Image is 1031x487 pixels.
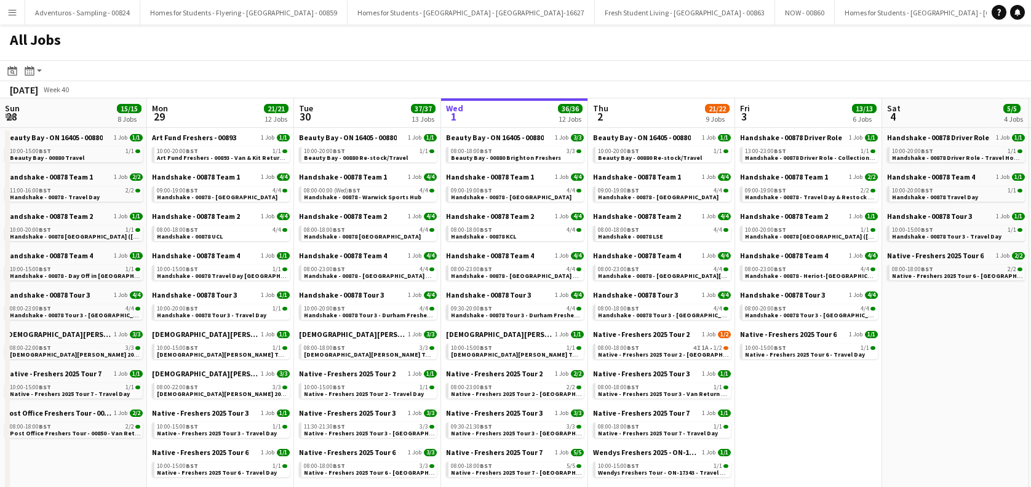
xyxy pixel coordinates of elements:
span: 4/4 [277,173,290,181]
div: Handshake - 00878 Team 41 Job1/110:00-15:00BST1/1Handshake - 00878 - Day Off in [GEOGRAPHIC_DATA] [5,251,143,290]
span: Handshake - 00878 Tour 3 [152,290,237,299]
span: 08:00-18:00 [451,227,492,233]
span: BST [774,226,786,234]
span: 4/4 [571,252,584,259]
span: Handshake - 00878 Travel Day Glasgow [157,272,306,280]
span: 1 Job [408,134,421,141]
span: 4/4 [567,266,575,272]
span: Handshake - 00878 - Warwick Sports Hub [304,193,421,201]
span: Handshake - 00878 Team 1 [152,172,240,181]
a: Handshake - 00878 Tour 31 Job4/4 [5,290,143,299]
span: BST [333,147,345,155]
div: Handshake - 00878 Team 41 Job4/408:00-23:00BST4/4Handshake - 00878 - Heriot-[GEOGRAPHIC_DATA] On ... [740,251,878,290]
span: BST [39,226,51,234]
div: Handshake - 00878 Driver Role1 Job1/113:00-23:00BST1/1Handshake - 00878 Driver Role - Collection ... [740,133,878,172]
a: Beauty Bay - ON 16405 - 008801 Job1/1 [299,133,437,142]
a: 13:00-23:00BST1/1Handshake - 00878 Driver Role - Collection & Drop Off [745,147,875,161]
a: Handshake - 00878 Team 41 Job4/4 [740,251,878,260]
span: 08:00-18:00 [157,227,198,233]
a: Handshake - 00878 Team 21 Job1/1 [5,212,143,221]
span: 4/4 [424,213,437,220]
a: Handshake - 00878 Driver Role1 Job1/1 [740,133,878,142]
span: Handshake - 00878 Team 4 [5,251,93,260]
span: Handshake - 00878 Team 4 [299,251,387,260]
span: 1/1 [1012,173,1025,181]
span: 1/1 [125,227,134,233]
span: Handshake - 00878 Travel Day [892,193,978,201]
a: 08:00-23:00BST4/4Handshake - 00878 - Heriot-[GEOGRAPHIC_DATA] On Site Day [745,265,875,279]
span: 1/1 [1008,188,1016,194]
span: 09:00-19:00 [598,188,639,194]
a: 09:00-19:00BST4/4Handshake - 00878 - [GEOGRAPHIC_DATA] [157,186,287,200]
span: 1/1 [1008,148,1016,154]
a: Handshake - 00878 Team 21 Job4/4 [446,212,584,221]
div: Handshake - 00878 Team 41 Job4/408:00-23:00BST4/4Handshake - 00878 - [GEOGRAPHIC_DATA] On Site Day [299,251,437,290]
a: 08:00-18:00BST4/4Handshake - 00878 [GEOGRAPHIC_DATA] [304,226,434,240]
a: Handshake - 00878 Tour 31 Job4/4 [299,290,437,299]
a: 10:00-20:00BST1/1Handshake - 00878 Driver Role - Travel Home [892,147,1022,161]
span: 08:00-23:00 [745,266,786,272]
a: Beauty Bay - ON 16405 - 008801 Job1/1 [593,133,731,142]
span: 10:00-15:00 [10,148,51,154]
span: Handshake - 00878 Team 1 [740,172,828,181]
span: Handshake - 00878 Tour 3 [887,212,972,221]
span: Handshake - 00878 Tour 3 - Travel Day [892,232,1001,240]
span: 2/2 [865,173,878,181]
span: Beauty Bay - ON 16405 - 00880 [446,133,544,142]
span: 1/1 [1012,134,1025,141]
span: Handshake - 00878 Team 2 [299,212,387,221]
span: 10:00-20:00 [892,148,933,154]
a: Handshake - 00878 Team 11 Job2/2 [740,172,878,181]
span: Handshake - 00878 Team 4 [740,251,828,260]
a: Handshake - 00878 Driver Role1 Job1/1 [887,133,1025,142]
a: 08:00-23:00BST4/4Handshake - 00878 - [GEOGRAPHIC_DATA] On Site Day [304,265,434,279]
a: Beauty Bay - ON 16405 - 008801 Job1/1 [5,133,143,142]
a: 10:00-20:00BST1/1Handshake - 00878 [GEOGRAPHIC_DATA] ([GEOGRAPHIC_DATA]) [745,226,875,240]
span: BST [186,186,198,194]
span: 1/1 [273,266,281,272]
span: 1 Job [555,134,568,141]
span: 1 Job [114,134,127,141]
span: BST [774,186,786,194]
a: Handshake - 00878 Team 41 Job4/4 [299,251,437,260]
span: Art Fund Freshers - 00893 - Van & Kit Return Day [157,154,295,162]
a: 11:00-16:00BST2/2Handshake - 00878 - Travel Day [10,186,140,200]
span: Handshake - 00878 Imperial College [304,232,421,240]
span: 08:00-23:00 [451,266,492,272]
span: 10:00-15:00 [157,266,198,272]
span: BST [627,186,639,194]
span: 1 Job [702,173,715,181]
span: BST [480,226,492,234]
div: Handshake - 00878 Tour 31 Job1/110:00-15:00BST1/1Handshake - 00878 Tour 3 - Travel Day [887,212,1025,251]
span: 1 Job [849,134,862,141]
span: 09:00-19:00 [451,188,492,194]
a: Handshake - 00878 Team 21 Job1/1 [740,212,878,221]
span: Handshake - 00878 Tour 3 [446,290,531,299]
a: Handshake - 00878 Team 41 Job4/4 [593,251,731,260]
a: Handshake - 00878 Team 11 Job4/4 [593,172,731,181]
span: 08:00-00:00 (Wed) [304,188,360,194]
span: 10:00-20:00 [745,227,786,233]
span: 10:00-20:00 [892,188,933,194]
div: Handshake - 00878 Team 21 Job4/408:00-18:00BST4/4Handshake - 00878 LSE [593,212,731,251]
span: 1 Job [261,134,274,141]
a: Handshake - 00878 Tour 31 Job4/4 [593,290,731,299]
span: Handshake - 00878 - Warwick [157,193,277,201]
button: Homes for Students - [GEOGRAPHIC_DATA] - [GEOGRAPHIC_DATA]-16627 [348,1,595,25]
div: Handshake - 00878 Team 21 Job1/110:00-20:00BST1/1Handshake - 00878 [GEOGRAPHIC_DATA] ([GEOGRAPHIC... [5,212,143,251]
a: Handshake - 00878 Team 21 Job4/4 [299,212,437,221]
span: 09:00-19:00 [157,188,198,194]
span: 1 Job [555,252,568,259]
span: Beauty Bay - ON 16405 - 00880 [299,133,397,142]
span: Handshake - 00878 Restock (Southend) [745,232,930,240]
a: Handshake - 00878 Team 11 Job4/4 [446,172,584,181]
span: 1/1 [865,134,878,141]
span: Beauty Bay - ON 16405 - 00880 [5,133,103,142]
span: 4/4 [714,227,722,233]
a: Beauty Bay - ON 16405 - 008801 Job3/3 [446,133,584,142]
div: Handshake - 00878 Tour 31 Job4/410:00-20:00BST4/4Handshake - 00878 Tour 3 - Durham Freshers Day 1 [299,290,437,330]
span: Handshake - 00878 Tour 3 [5,290,90,299]
span: BST [39,147,51,155]
span: BST [480,147,492,155]
span: 1/1 [130,213,143,220]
